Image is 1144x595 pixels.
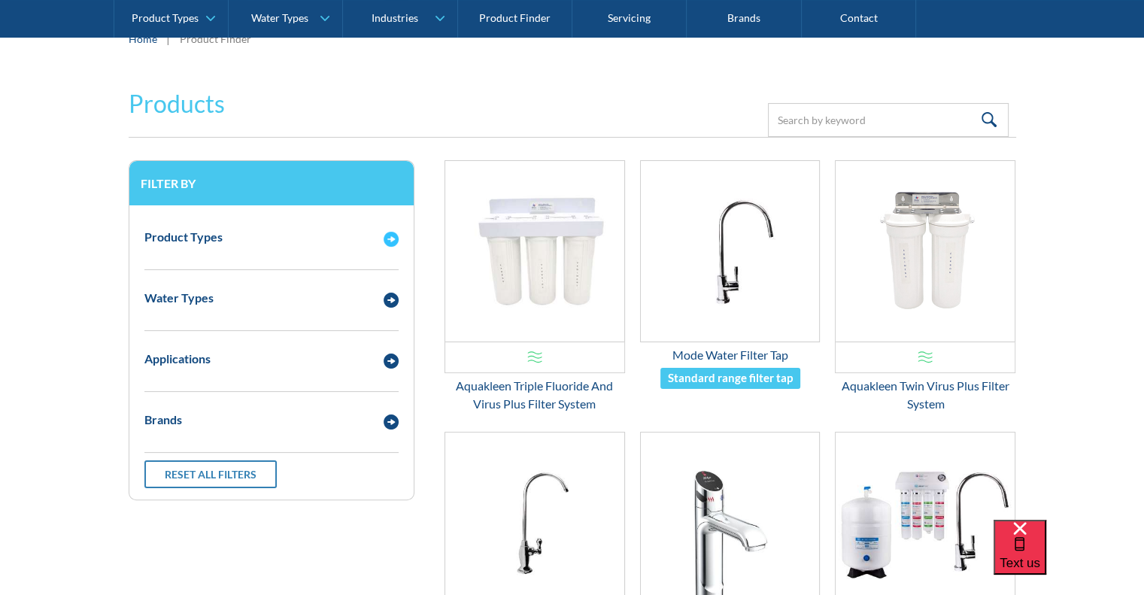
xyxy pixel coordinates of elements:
div: Water Types [144,289,214,307]
div: | [165,29,172,47]
div: Applications [144,350,211,368]
img: Aquakleen Triple Fluoride And Virus Plus Filter System [445,161,624,342]
a: Aquakleen Twin Virus Plus Filter SystemAquakleen Twin Virus Plus Filter System [835,160,1015,413]
div: Industries [371,12,417,25]
div: Aquakleen Twin Virus Plus Filter System [835,377,1015,413]
input: Search by keyword [768,103,1009,137]
h3: Filter by [141,176,402,190]
div: Standard range filter tap [668,369,793,387]
div: Aquakleen Triple Fluoride And Virus Plus Filter System [445,377,625,413]
div: Product Finder [180,31,251,47]
a: Reset all filters [144,460,277,488]
div: Water Types [251,12,308,25]
div: Brands [144,411,182,429]
div: Product Types [144,228,223,246]
iframe: podium webchat widget bubble [994,520,1144,595]
a: Mode Water Filter TapMode Water Filter TapStandard range filter tap [640,160,821,390]
h2: Products [129,86,225,122]
div: Mode Water Filter Tap [640,346,821,364]
img: Mode Water Filter Tap [641,161,820,342]
img: Aquakleen Twin Virus Plus Filter System [836,161,1015,342]
a: Aquakleen Triple Fluoride And Virus Plus Filter SystemAquakleen Triple Fluoride And Virus Plus Fi... [445,160,625,413]
a: Home [129,31,157,47]
div: Product Types [132,12,199,25]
